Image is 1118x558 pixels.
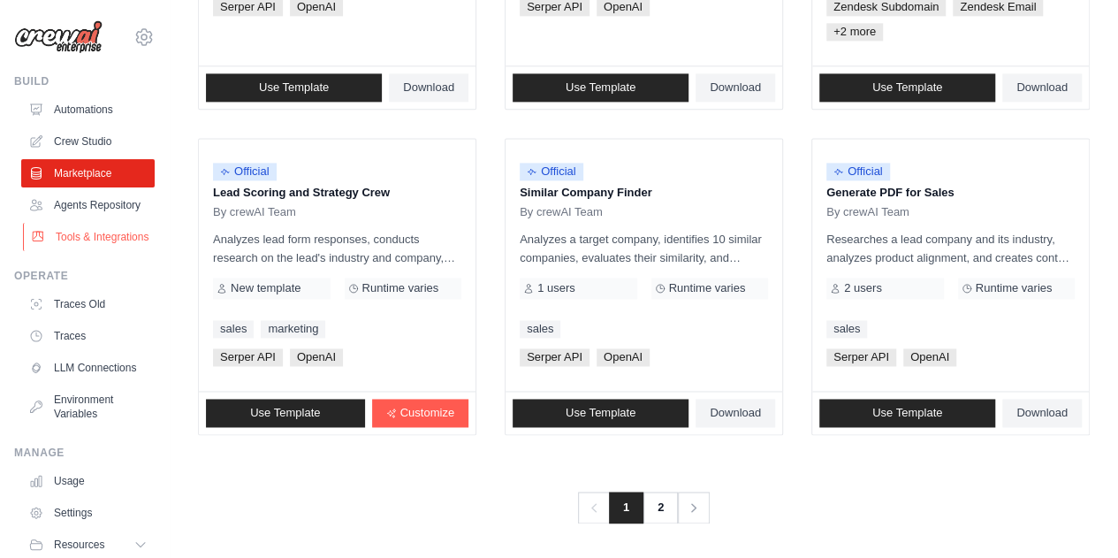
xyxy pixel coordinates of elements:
[710,406,761,420] span: Download
[403,80,454,95] span: Download
[21,127,155,156] a: Crew Studio
[14,446,155,460] div: Manage
[903,348,956,366] span: OpenAI
[872,406,942,420] span: Use Template
[819,399,995,427] a: Use Template
[696,73,775,102] a: Download
[513,399,688,427] a: Use Template
[520,320,560,338] a: sales
[710,80,761,95] span: Download
[21,467,155,495] a: Usage
[372,399,468,427] a: Customize
[261,320,325,338] a: marketing
[609,492,643,524] span: 1
[213,230,461,267] p: Analyzes lead form responses, conducts research on the lead's industry and company, and scores th...
[643,492,678,524] a: 2
[566,406,635,420] span: Use Template
[21,499,155,527] a: Settings
[206,73,382,102] a: Use Template
[21,354,155,382] a: LLM Connections
[21,386,155,428] a: Environment Variables
[872,80,942,95] span: Use Template
[213,163,277,180] span: Official
[520,230,768,267] p: Analyzes a target company, identifies 10 similar companies, evaluates their similarity, and provi...
[513,73,688,102] a: Use Template
[213,320,254,338] a: sales
[844,281,882,295] span: 2 users
[213,184,461,202] p: Lead Scoring and Strategy Crew
[23,223,156,251] a: Tools & Integrations
[213,205,296,219] span: By crewAI Team
[400,406,454,420] span: Customize
[389,73,468,102] a: Download
[826,184,1075,202] p: Generate PDF for Sales
[14,74,155,88] div: Build
[231,281,300,295] span: New template
[826,205,909,219] span: By crewAI Team
[21,322,155,350] a: Traces
[696,399,775,427] a: Download
[21,96,155,124] a: Automations
[1016,406,1068,420] span: Download
[520,205,603,219] span: By crewAI Team
[290,348,343,366] span: OpenAI
[566,80,635,95] span: Use Template
[1016,80,1068,95] span: Download
[259,80,329,95] span: Use Template
[250,406,320,420] span: Use Template
[206,399,365,427] a: Use Template
[826,320,867,338] a: sales
[21,290,155,318] a: Traces Old
[21,191,155,219] a: Agents Repository
[669,281,746,295] span: Runtime varies
[597,348,650,366] span: OpenAI
[578,492,710,524] nav: Pagination
[826,348,896,366] span: Serper API
[1002,399,1082,427] a: Download
[976,281,1053,295] span: Runtime varies
[520,348,589,366] span: Serper API
[54,538,104,552] span: Resources
[1002,73,1082,102] a: Download
[213,348,283,366] span: Serper API
[826,230,1075,267] p: Researches a lead company and its industry, analyzes product alignment, and creates content for a...
[826,23,883,41] span: +2 more
[819,73,995,102] a: Use Template
[14,269,155,283] div: Operate
[21,159,155,187] a: Marketplace
[362,281,439,295] span: Runtime varies
[520,163,583,180] span: Official
[537,281,575,295] span: 1 users
[14,20,103,54] img: Logo
[520,184,768,202] p: Similar Company Finder
[826,163,890,180] span: Official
